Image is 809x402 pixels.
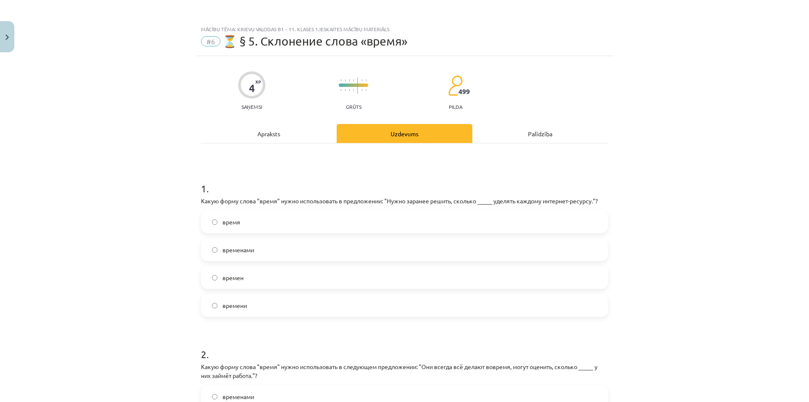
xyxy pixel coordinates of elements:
div: Palīdzība [472,124,608,143]
img: icon-short-line-57e1e144782c952c97e751825c79c345078a6d821885a25fce030b3d8c18986b.svg [353,79,354,81]
h1: 1 . [201,168,608,194]
img: icon-short-line-57e1e144782c952c97e751825c79c345078a6d821885a25fce030b3d8c18986b.svg [345,79,346,81]
input: времен [212,275,217,281]
input: время [212,219,217,225]
span: времени [222,301,247,310]
img: icon-short-line-57e1e144782c952c97e751825c79c345078a6d821885a25fce030b3d8c18986b.svg [362,89,362,91]
p: Saņemsi [238,104,265,110]
div: 4 [249,82,255,94]
div: Uzdevums [337,124,472,143]
div: Mācību tēma: Krievu valodas b1 - 11. klases 1.ieskaites mācību materiāls [201,26,608,32]
img: icon-short-line-57e1e144782c952c97e751825c79c345078a6d821885a25fce030b3d8c18986b.svg [349,79,350,81]
img: icon-short-line-57e1e144782c952c97e751825c79c345078a6d821885a25fce030b3d8c18986b.svg [362,79,362,81]
input: временами [212,247,217,253]
span: временами [222,246,254,254]
p: Grūts [346,104,362,110]
h1: 2 . [201,334,608,360]
span: 499 [458,88,470,95]
img: icon-short-line-57e1e144782c952c97e751825c79c345078a6d821885a25fce030b3d8c18986b.svg [366,89,367,91]
img: icon-long-line-d9ea69661e0d244f92f715978eff75569469978d946b2353a9bb055b3ed8787d.svg [357,77,358,94]
input: временами [212,394,217,399]
span: #6 [201,36,220,46]
input: времени [212,303,217,308]
span: время [222,218,240,227]
img: icon-short-line-57e1e144782c952c97e751825c79c345078a6d821885a25fce030b3d8c18986b.svg [353,89,354,91]
span: XP [255,79,261,84]
img: icon-short-line-57e1e144782c952c97e751825c79c345078a6d821885a25fce030b3d8c18986b.svg [345,89,346,91]
img: icon-short-line-57e1e144782c952c97e751825c79c345078a6d821885a25fce030b3d8c18986b.svg [349,89,350,91]
img: icon-short-line-57e1e144782c952c97e751825c79c345078a6d821885a25fce030b3d8c18986b.svg [366,79,367,81]
p: Какую форму слова "время" нужно использовать в предложении: "Нужно заранее решить, сколько _____ ... [201,197,608,205]
img: icon-close-lesson-0947bae3869378f0d4975bcd49f059093ad1ed9edebbc8119c70593378902aed.svg [5,35,9,40]
div: Apraksts [201,124,337,143]
img: students-c634bb4e5e11cddfef0936a35e636f08e4e9abd3cc4e673bd6f9a4125e45ecb1.svg [448,75,463,96]
p: Какую форму слова "время" нужно использовать в следующем предложении: "Они всегда всё делают вовр... [201,362,608,380]
span: времен [222,273,244,282]
p: pilda [449,104,462,110]
span: временами [222,392,254,401]
span: ⏳ § 5. Склонение слова «время» [222,34,407,48]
